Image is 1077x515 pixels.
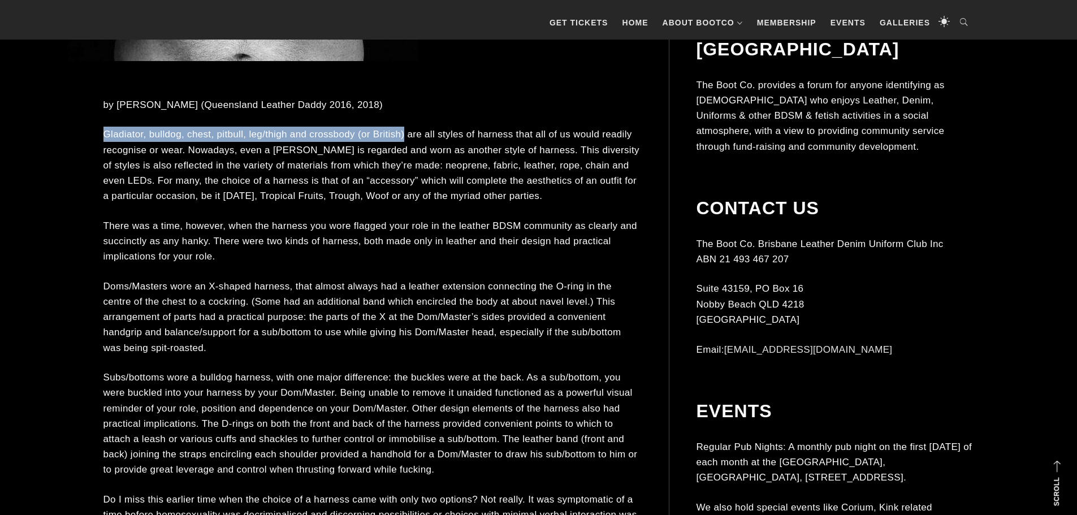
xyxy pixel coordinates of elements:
[657,6,749,40] a: About BootCo
[103,279,641,356] p: Doms/Masters wore an X-shaped harness, that almost always had a leather extension connecting the ...
[1053,477,1061,506] strong: Scroll
[724,344,893,355] a: [EMAIL_ADDRESS][DOMAIN_NAME]
[697,236,974,267] p: The Boot Co. Brisbane Leather Denim Uniform Club Inc ABN 21 493 467 207
[103,97,641,112] p: by [PERSON_NAME] (Queensland Leather Daddy 2016, 2018)
[751,6,822,40] a: Membership
[103,127,641,204] p: Gladiator, bulldog, chest, pitbull, leg/thigh and crossbody (or British) are all styles of harnes...
[697,281,974,327] p: Suite 43159, PO Box 16 Nobby Beach QLD 4218 [GEOGRAPHIC_DATA]
[697,400,974,422] h2: Events
[617,6,654,40] a: Home
[697,197,974,219] h2: Contact Us
[103,218,641,265] p: There was a time, however, when the harness you wore flagged your role in the leather BDSM commun...
[544,6,614,40] a: GET TICKETS
[825,6,871,40] a: Events
[874,6,936,40] a: Galleries
[697,439,974,486] p: Regular Pub Nights: A monthly pub night on the first [DATE] of each month at the [GEOGRAPHIC_DATA...
[697,342,974,357] p: Email:
[697,77,974,154] p: The Boot Co. provides a forum for anyone identifying as [DEMOGRAPHIC_DATA] who enjoys Leather, De...
[103,370,641,477] p: Subs/bottoms wore a bulldog harness, with one major difference: the buckles were at the back. As ...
